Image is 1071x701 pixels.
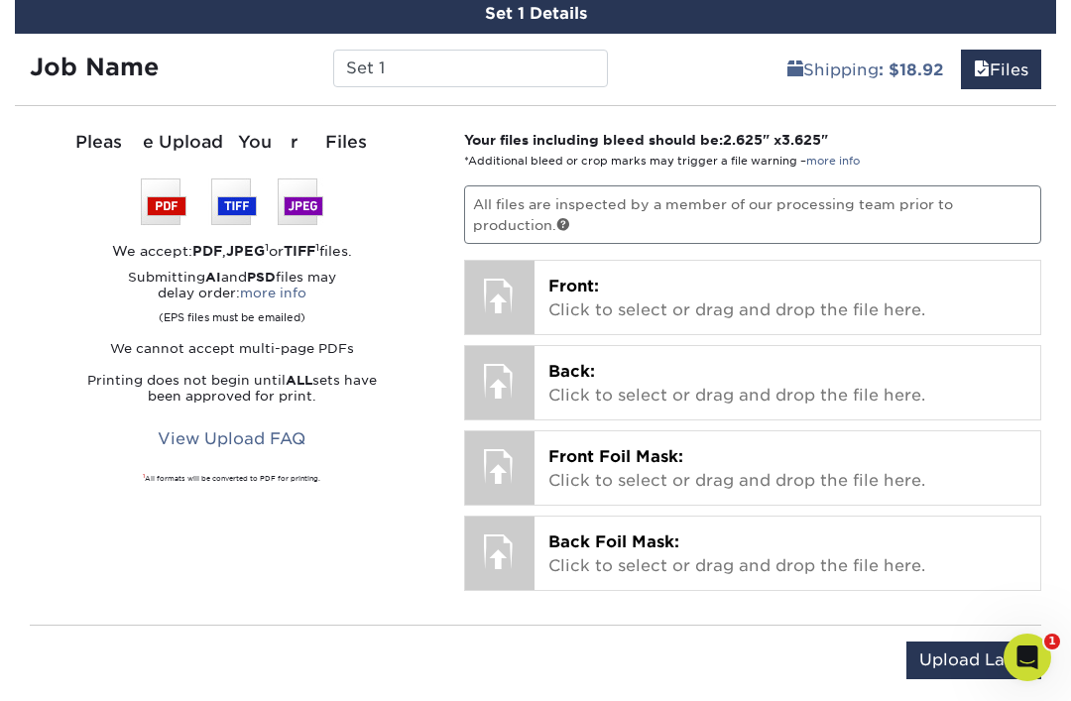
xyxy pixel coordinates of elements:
[30,270,434,325] p: Submitting and files may delay order:
[286,373,312,388] strong: ALL
[548,532,679,551] span: Back Foil Mask:
[30,341,434,357] p: We cannot accept multi-page PDFs
[723,132,763,148] span: 2.625
[464,155,860,168] small: *Additional bleed or crop marks may trigger a file warning –
[464,132,828,148] strong: Your files including bleed should be: " x "
[143,473,145,479] sup: 1
[30,53,159,81] strong: Job Name
[774,50,956,89] a: Shipping: $18.92
[548,362,595,381] span: Back:
[30,474,434,484] div: All formats will be converted to PDF for printing.
[548,447,683,466] span: Front Foil Mask:
[879,60,943,79] b: : $18.92
[226,243,265,259] strong: JPEG
[548,360,1027,408] p: Click to select or drag and drop the file here.
[30,241,434,261] div: We accept: , or files.
[548,277,599,295] span: Front:
[961,50,1041,89] a: Files
[548,275,1027,322] p: Click to select or drag and drop the file here.
[1044,634,1060,649] span: 1
[192,243,222,259] strong: PDF
[464,185,1042,244] p: All files are inspected by a member of our processing team prior to production.
[333,50,607,87] input: Enter a job name
[787,60,803,79] span: shipping
[205,270,221,285] strong: AI
[548,530,1027,578] p: Click to select or drag and drop the file here.
[906,642,1041,679] input: Upload Later
[30,130,434,156] div: Please Upload Your Files
[240,286,306,300] a: more info
[265,241,269,253] sup: 1
[974,60,990,79] span: files
[781,132,821,148] span: 3.625
[145,420,318,458] a: View Upload FAQ
[30,373,434,405] p: Printing does not begin until sets have been approved for print.
[548,445,1027,493] p: Click to select or drag and drop the file here.
[141,178,323,225] img: We accept: PSD, TIFF, or JPEG (JPG)
[159,301,305,325] small: (EPS files must be emailed)
[247,270,276,285] strong: PSD
[806,155,860,168] a: more info
[5,641,169,694] iframe: Google Customer Reviews
[1004,634,1051,681] iframe: Intercom live chat
[315,241,319,253] sup: 1
[284,243,315,259] strong: TIFF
